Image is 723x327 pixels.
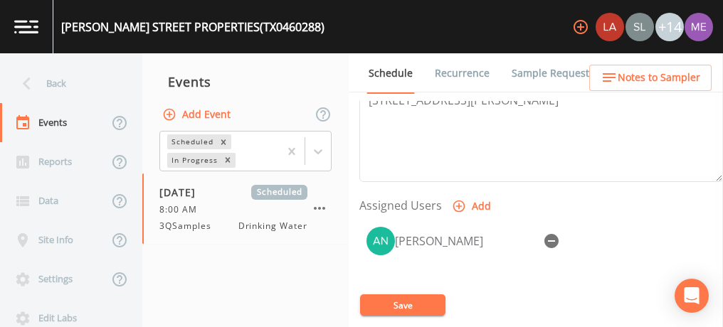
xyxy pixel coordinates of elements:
div: Open Intercom Messenger [675,279,709,313]
div: [PERSON_NAME] STREET PROPERTIES (TX0460288) [61,18,324,36]
span: Scheduled [251,185,307,200]
img: d4d65db7c401dd99d63b7ad86343d265 [685,13,713,41]
div: Lauren Saenz [595,13,625,41]
span: 3QSamples [159,220,220,232]
div: Sloan Rigamonti [625,13,655,41]
a: Schedule [366,53,415,94]
button: Notes to Sampler [589,65,712,91]
span: [DATE] [159,185,206,200]
a: [DATE]Scheduled8:00 AM3QSamplesDrinking Water [142,173,349,245]
span: Drinking Water [238,220,307,232]
div: Remove In Progress [220,153,236,168]
a: Sample Requests [510,53,596,93]
div: [PERSON_NAME] [395,232,537,250]
a: Recurrence [433,53,492,93]
button: Add [449,193,497,220]
div: Remove Scheduled [216,134,231,149]
span: 8:00 AM [159,203,206,216]
button: Save [360,294,445,316]
img: logo [14,20,38,33]
label: Assigned Users [359,197,442,214]
a: COC Details [614,53,675,93]
span: Notes to Sampler [618,69,700,87]
img: 51c7c3e02574da21b92f622ac0f1a754 [366,227,395,255]
div: In Progress [167,153,220,168]
div: Scheduled [167,134,216,149]
img: cf6e799eed601856facf0d2563d1856d [596,13,624,41]
div: Events [142,64,349,100]
div: +14 [655,13,684,41]
img: 0d5b2d5fd6ef1337b72e1b2735c28582 [626,13,654,41]
a: Forms [366,93,400,133]
button: Add Event [159,102,236,128]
